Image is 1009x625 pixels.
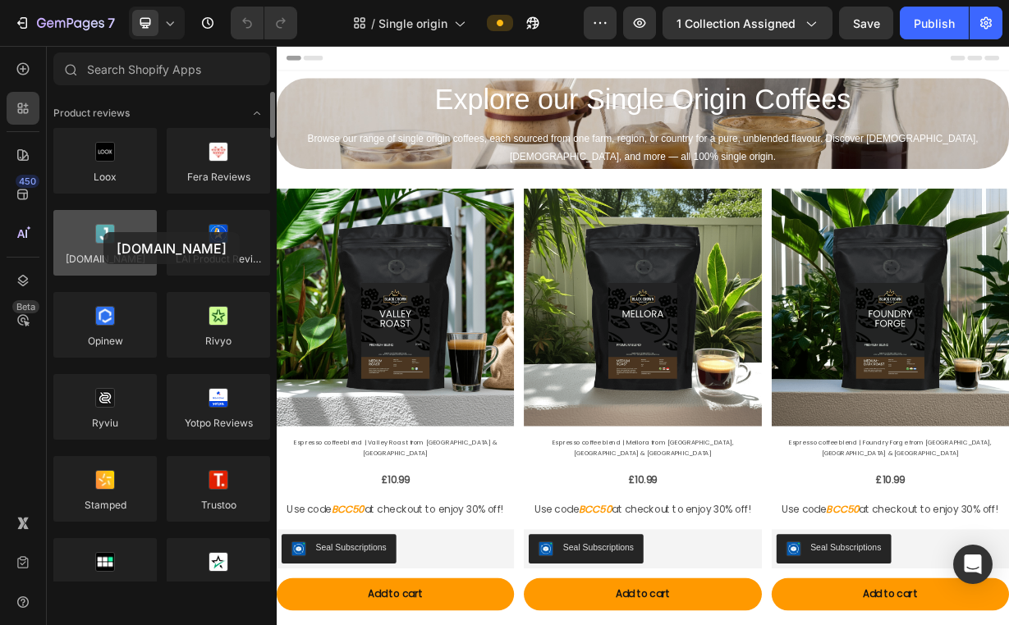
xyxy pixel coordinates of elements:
div: £10.99 [333,571,652,598]
span: 1 collection assigned [676,15,796,32]
a: Espresso coffee blend | Mellora from Brazil, Costa Rica & Indonesia [333,192,652,511]
p: 7 [108,13,115,33]
span: Single origin [378,15,447,32]
h2: Espresso coffee blend | Mellora from [GEOGRAPHIC_DATA], [GEOGRAPHIC_DATA] & [GEOGRAPHIC_DATA] [333,525,652,558]
img: 250g Espresso coffee blend | Foundry Forge from Brazil, El Salvador & India [666,192,985,511]
h2: Espresso coffee blend | Foundry Forge from [GEOGRAPHIC_DATA], [GEOGRAPHIC_DATA] & [GEOGRAPHIC_DATA] [666,525,985,558]
button: Save [839,7,893,39]
button: 7 [7,7,122,39]
div: Undo/Redo [231,7,297,39]
span: Explore our Single Origin Coffees [213,51,773,94]
input: Search Shopify Apps [53,52,270,85]
div: Publish [914,15,955,32]
div: Open Intercom Messenger [953,545,993,584]
button: Publish [900,7,969,39]
span: Browse our range of single origin coffees, each sourced from one farm, region, or country for a p... [41,118,943,156]
span: Product reviews [53,106,130,121]
img: 250g Espresso coffee blend | Mellora from Brazil, Costa Rica & Indonesia [333,192,652,511]
div: Beta [12,300,39,313]
span: Toggle open [244,100,270,126]
a: Espresso coffee blend | Foundry Forge from Brazil, El Salvador & India [666,192,985,511]
div: £10.99 [666,571,985,598]
button: 1 collection assigned [663,7,832,39]
span: Save [853,16,880,30]
iframe: Design area [277,46,1009,625]
div: 450 [16,175,39,188]
span: / [371,15,375,32]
